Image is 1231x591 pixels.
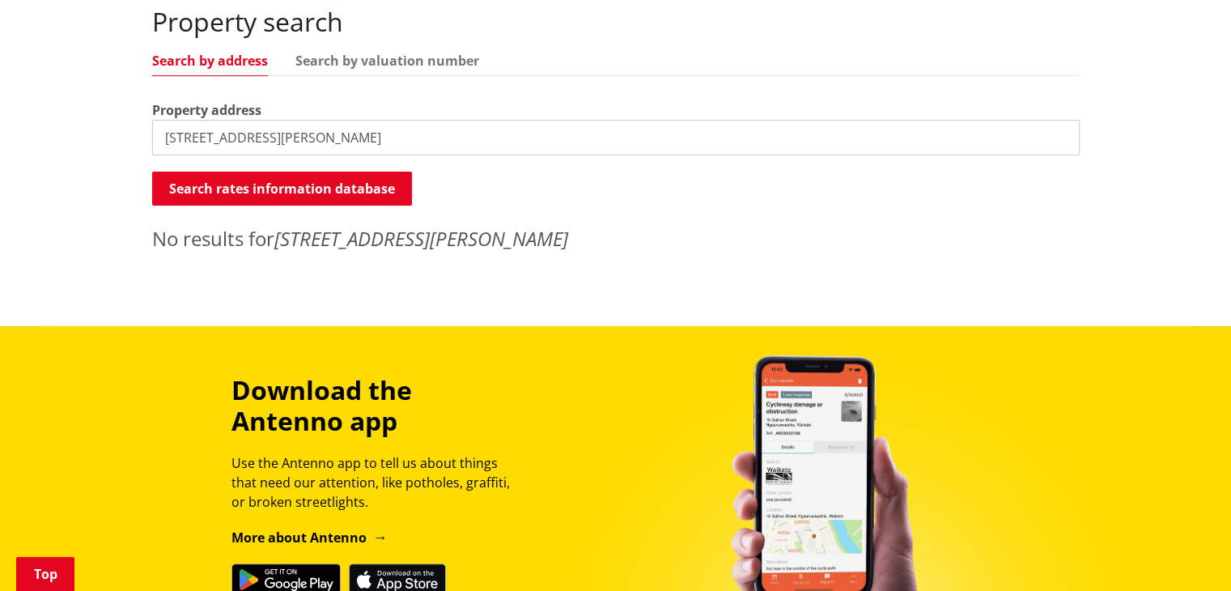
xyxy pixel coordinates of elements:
[231,375,524,437] h3: Download the Antenno app
[152,120,1080,155] input: e.g. Duke Street NGARUAWAHIA
[152,224,1080,253] p: No results for
[1157,523,1215,581] iframe: Messenger Launcher
[231,453,524,512] p: Use the Antenno app to tell us about things that need our attention, like potholes, graffiti, or ...
[152,54,268,67] a: Search by address
[274,225,568,252] em: [STREET_ADDRESS][PERSON_NAME]
[231,529,388,546] a: More about Antenno
[295,54,479,67] a: Search by valuation number
[152,100,261,120] label: Property address
[152,6,1080,37] h2: Property search
[16,557,74,591] a: Top
[152,172,412,206] button: Search rates information database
